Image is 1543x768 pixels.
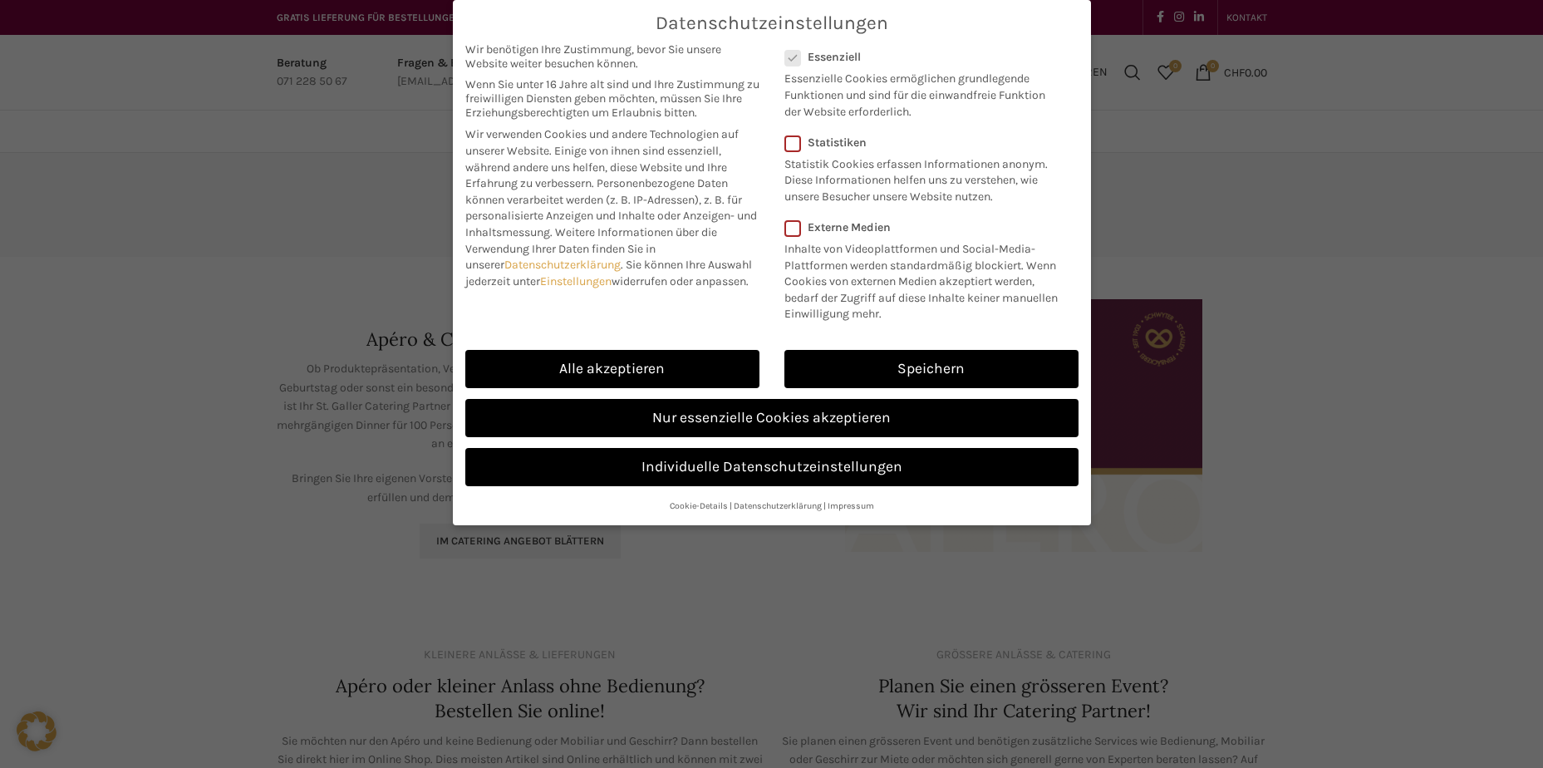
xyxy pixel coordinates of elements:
a: Speichern [784,350,1079,388]
span: Datenschutzeinstellungen [656,12,888,34]
p: Essenzielle Cookies ermöglichen grundlegende Funktionen und sind für die einwandfreie Funktion de... [784,64,1057,120]
p: Inhalte von Videoplattformen und Social-Media-Plattformen werden standardmäßig blockiert. Wenn Co... [784,234,1068,322]
span: Weitere Informationen über die Verwendung Ihrer Daten finden Sie in unserer . [465,225,717,272]
a: Individuelle Datenschutzeinstellungen [465,448,1079,486]
span: Wenn Sie unter 16 Jahre alt sind und Ihre Zustimmung zu freiwilligen Diensten geben möchten, müss... [465,77,759,120]
label: Externe Medien [784,220,1068,234]
span: Wir verwenden Cookies und andere Technologien auf unserer Website. Einige von ihnen sind essenzie... [465,127,739,190]
label: Essenziell [784,50,1057,64]
a: Einstellungen [540,274,612,288]
span: Wir benötigen Ihre Zustimmung, bevor Sie unsere Website weiter besuchen können. [465,42,759,71]
p: Statistik Cookies erfassen Informationen anonym. Diese Informationen helfen uns zu verstehen, wie... [784,150,1057,205]
a: Alle akzeptieren [465,350,759,388]
a: Datenschutzerklärung [504,258,621,272]
a: Impressum [828,500,874,511]
a: Cookie-Details [670,500,728,511]
label: Statistiken [784,135,1057,150]
span: Personenbezogene Daten können verarbeitet werden (z. B. IP-Adressen), z. B. für personalisierte A... [465,176,757,239]
a: Nur essenzielle Cookies akzeptieren [465,399,1079,437]
span: Sie können Ihre Auswahl jederzeit unter widerrufen oder anpassen. [465,258,752,288]
a: Datenschutzerklärung [734,500,822,511]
